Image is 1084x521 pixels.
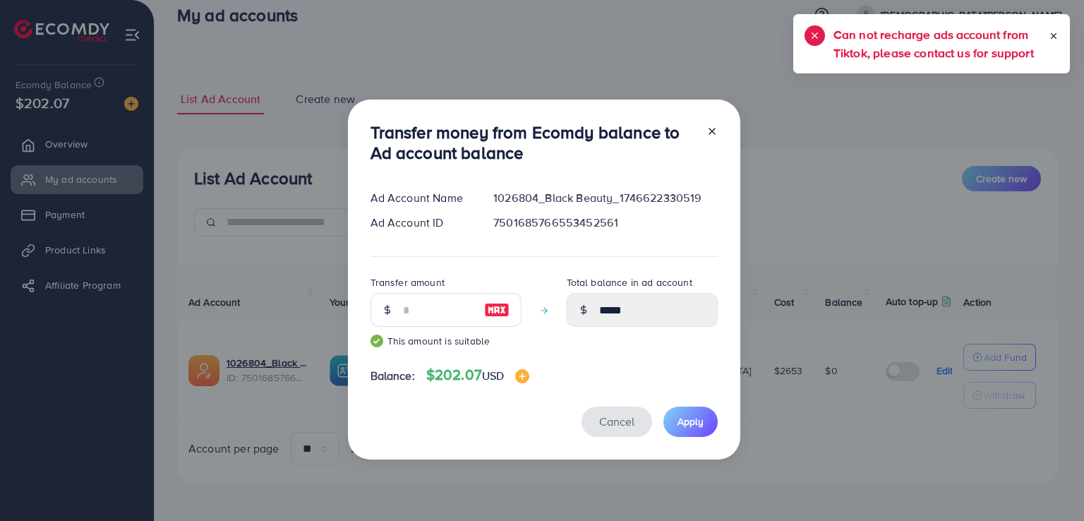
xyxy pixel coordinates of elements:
[1024,457,1073,510] iframe: Chat
[482,190,728,206] div: 1026804_Black Beauty_1746622330519
[677,414,704,429] span: Apply
[663,407,718,437] button: Apply
[371,368,415,384] span: Balance:
[833,25,1049,62] h5: Can not recharge ads account from Tiktok, please contact us for support
[599,414,634,429] span: Cancel
[371,275,445,289] label: Transfer amount
[482,368,504,383] span: USD
[359,215,483,231] div: Ad Account ID
[426,366,530,384] h4: $202.07
[371,122,695,163] h3: Transfer money from Ecomdy balance to Ad account balance
[371,334,522,348] small: This amount is suitable
[482,215,728,231] div: 7501685766553452561
[359,190,483,206] div: Ad Account Name
[515,369,529,383] img: image
[567,275,692,289] label: Total balance in ad account
[582,407,652,437] button: Cancel
[484,301,510,318] img: image
[371,335,383,347] img: guide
